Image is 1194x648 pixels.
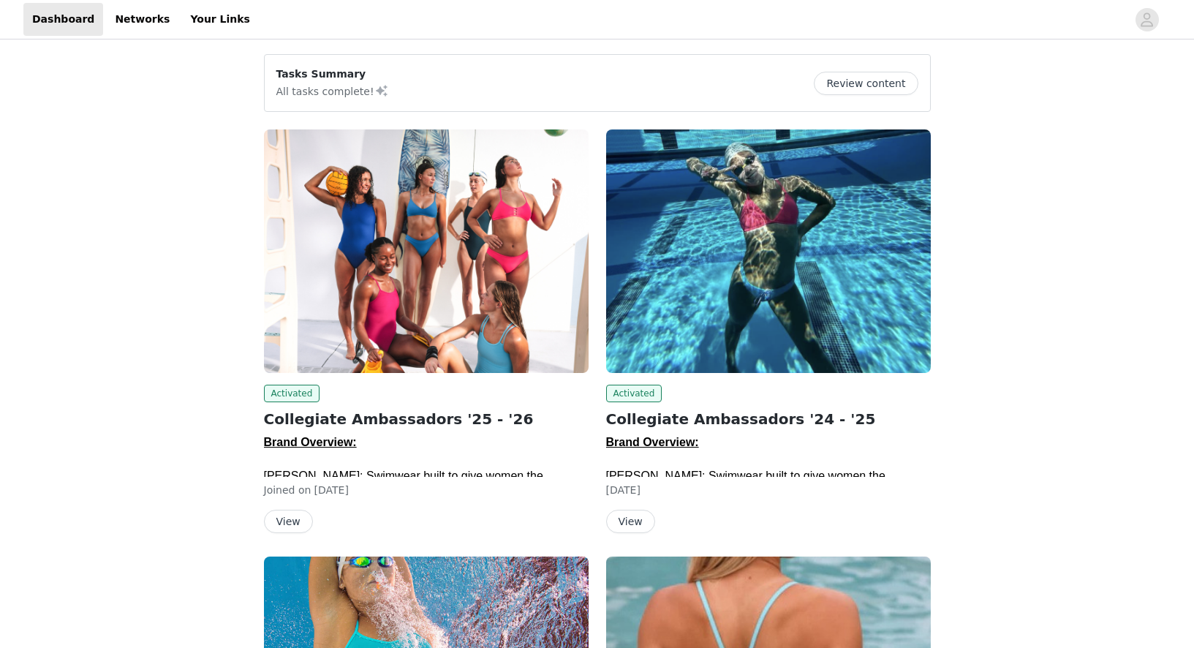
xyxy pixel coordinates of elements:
a: View [264,516,313,527]
button: View [264,510,313,533]
span: Joined on [264,484,311,496]
a: Networks [106,3,178,36]
span: [PERSON_NAME]: Swimwear built to give women the confidence to take on any sport or adventure. [264,470,556,501]
div: avatar [1140,8,1154,31]
span: Activated [264,385,320,402]
p: Tasks Summary [276,67,389,82]
a: Dashboard [23,3,103,36]
span: [PERSON_NAME]: Swimwear built to give women the confidence to take on any sport or adventure. [606,470,899,501]
span: [DATE] [314,484,349,496]
button: View [606,510,655,533]
span: Brand Overview: [264,436,357,448]
img: JOLYN [264,129,589,373]
span: Activated [606,385,662,402]
h2: Collegiate Ambassadors '25 - '26 [264,408,589,430]
button: Review content [814,72,918,95]
span: [DATE] [606,484,641,496]
h2: Collegiate Ambassadors '24 - '25 [606,408,931,430]
p: All tasks complete! [276,82,389,99]
a: Your Links [181,3,259,36]
a: View [606,516,655,527]
img: JOLYN [606,129,931,373]
span: Brand Overview: [606,436,699,448]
